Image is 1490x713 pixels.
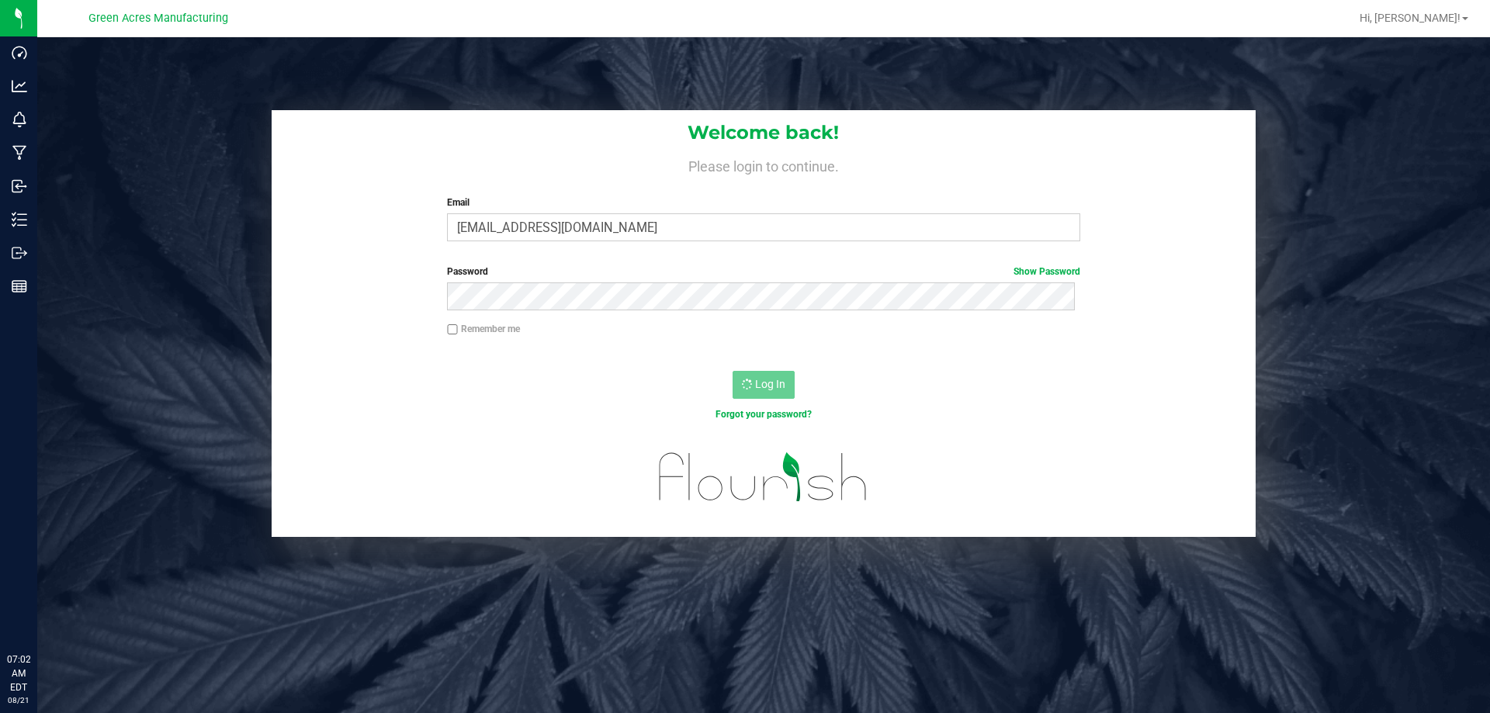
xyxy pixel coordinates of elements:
[7,694,30,706] p: 08/21
[1014,266,1080,277] a: Show Password
[12,145,27,161] inline-svg: Manufacturing
[12,112,27,127] inline-svg: Monitoring
[272,123,1256,143] h1: Welcome back!
[733,371,795,399] button: Log In
[447,324,458,335] input: Remember me
[12,178,27,194] inline-svg: Inbound
[1360,12,1461,24] span: Hi, [PERSON_NAME]!
[88,12,228,25] span: Green Acres Manufacturing
[447,196,1079,209] label: Email
[447,266,488,277] span: Password
[12,78,27,94] inline-svg: Analytics
[447,322,520,336] label: Remember me
[755,378,785,390] span: Log In
[12,279,27,294] inline-svg: Reports
[716,409,812,420] a: Forgot your password?
[12,45,27,61] inline-svg: Dashboard
[12,245,27,261] inline-svg: Outbound
[7,652,30,694] p: 07:02 AM EDT
[272,155,1256,174] h4: Please login to continue.
[640,438,886,517] img: flourish_logo.svg
[12,212,27,227] inline-svg: Inventory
